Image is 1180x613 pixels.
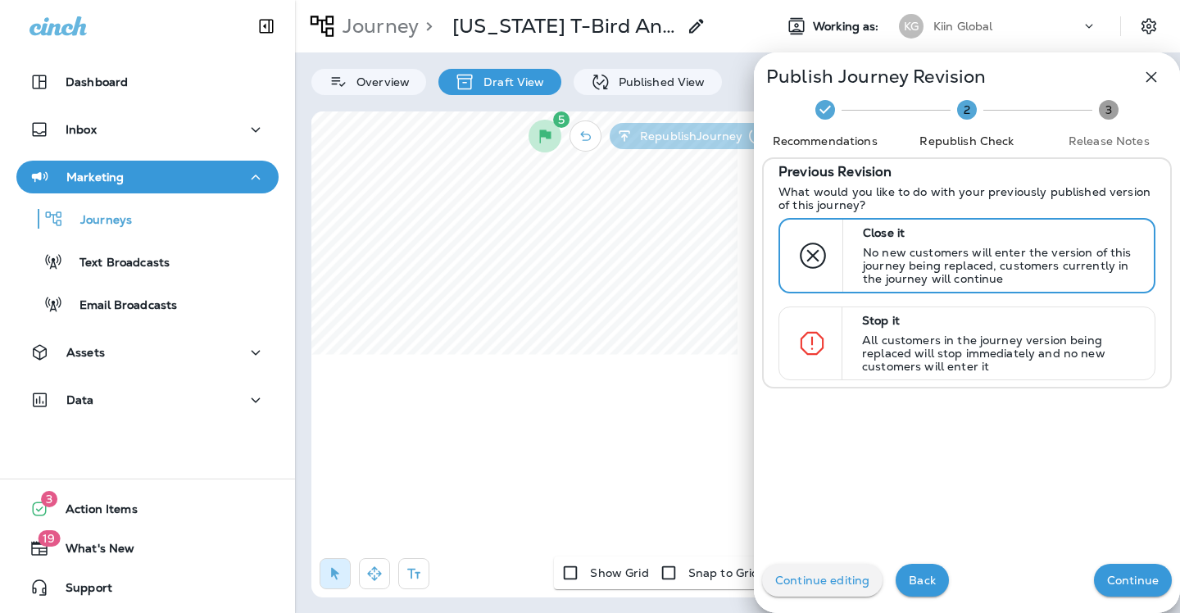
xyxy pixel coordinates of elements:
button: Back [896,564,949,597]
p: No new customers will enter the version of this journey being replaced, customers currently in th... [863,246,1139,285]
span: Recommendations [760,133,889,149]
span: Release Notes [1045,133,1173,149]
text: 2 [964,102,970,117]
text: 3 [1105,102,1112,117]
p: Close it [863,226,1139,239]
p: Continue editing [775,574,869,587]
p: Continue [1107,574,1159,587]
p: Stop it [862,314,1140,327]
button: Continue editing [762,564,883,597]
p: Back [909,574,936,587]
p: Previous Revision [778,166,892,179]
p: All customers in the journey version being replaced will stop immediately and no new customers wi... [862,334,1140,373]
p: Publish Journey Revision [766,70,986,84]
button: Continue [1094,564,1172,597]
p: What would you like to do with your previously published version of this journey? [778,185,1155,211]
span: Republish Check [902,133,1031,149]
